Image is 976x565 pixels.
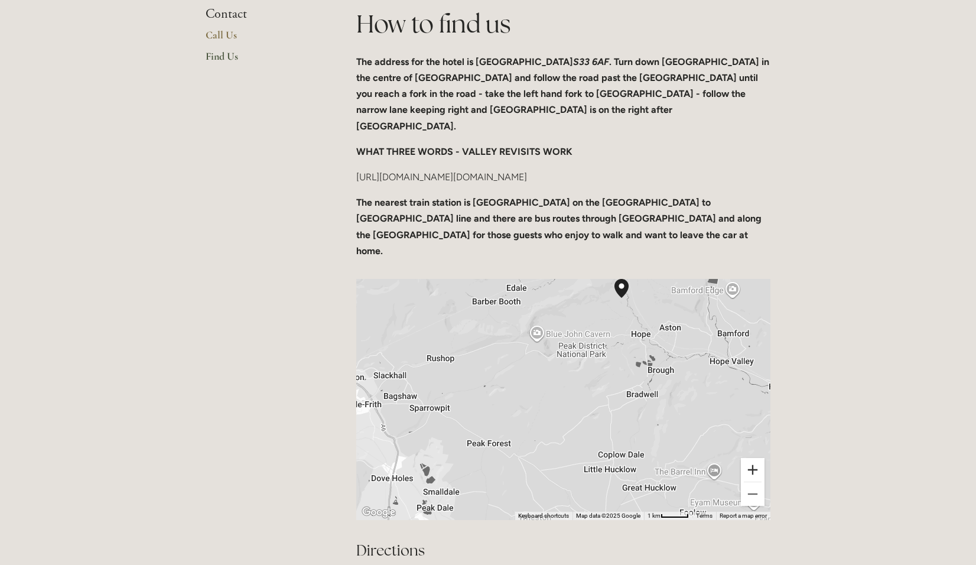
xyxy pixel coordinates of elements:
strong: The nearest train station is [GEOGRAPHIC_DATA] on the [GEOGRAPHIC_DATA] to [GEOGRAPHIC_DATA] line... [356,197,764,256]
button: Map Scale: 1 km per 44 pixels [644,512,692,520]
button: Zoom out [741,482,764,506]
em: S33 6AF [573,56,609,67]
img: Google [359,505,398,520]
h1: How to find us [356,7,770,41]
a: Call Us [206,28,318,50]
li: Contact [206,7,318,22]
button: Zoom in [741,458,764,482]
a: Open this area in Google Maps (opens a new window) [359,505,398,520]
strong: The address for the hotel is [GEOGRAPHIC_DATA] . Turn down [GEOGRAPHIC_DATA] in the centre of [GE... [356,56,772,132]
span: Map data ©2025 Google [576,512,640,519]
span: 1 km [648,512,661,519]
h2: Directions [356,540,770,561]
a: Find Us [206,50,318,71]
div: Losehill House Hotel & Spa Losehill Lane, Edale Road S33 6AF, United Kingdom [614,279,643,317]
p: [URL][DOMAIN_NAME][DOMAIN_NAME] [356,169,770,185]
strong: WHAT THREE WORDS - VALLEY REVISITS WORK [356,146,572,157]
a: Report a map error [720,512,767,519]
a: Terms [696,512,713,519]
button: Keyboard shortcuts [518,512,569,520]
